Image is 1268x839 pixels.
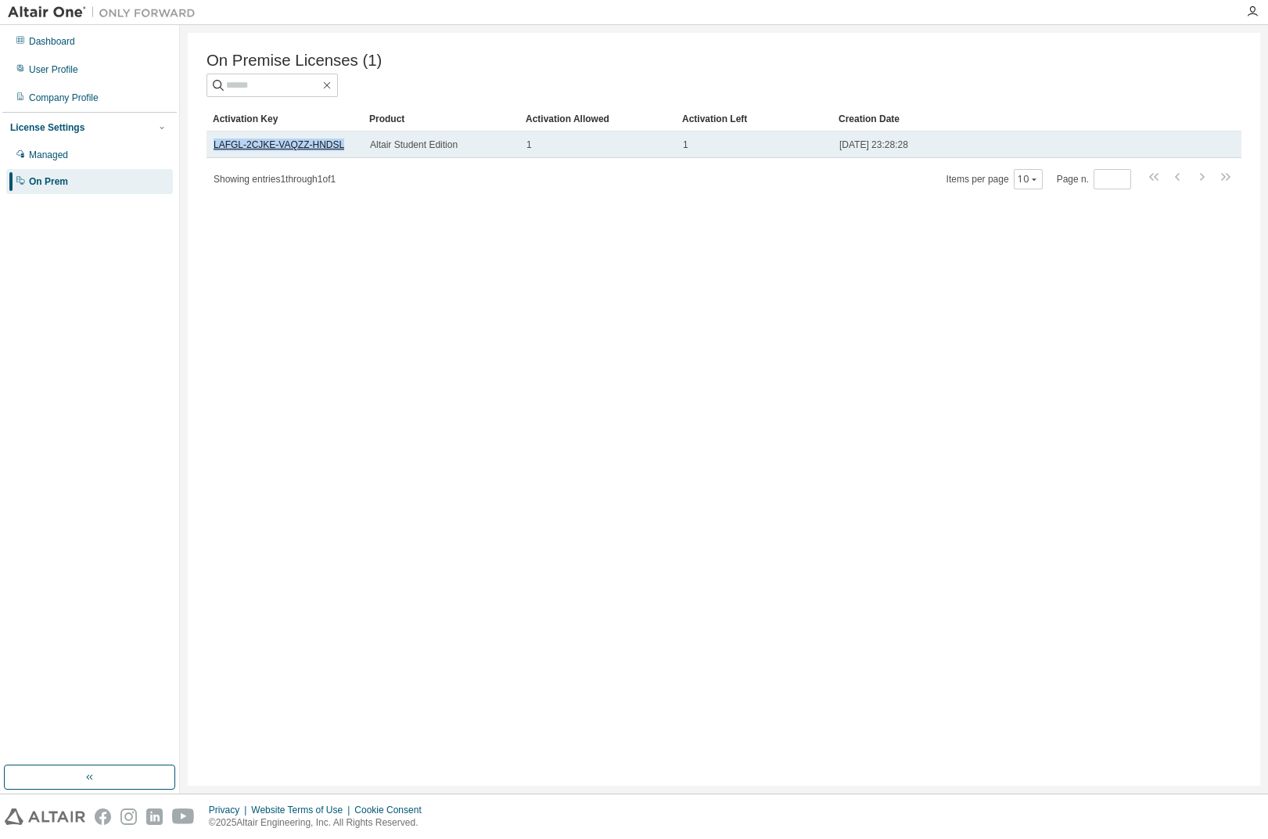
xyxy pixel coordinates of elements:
img: youtube.svg [172,808,195,825]
span: Items per page [947,169,1043,189]
div: User Profile [29,63,78,76]
img: facebook.svg [95,808,111,825]
span: Altair Student Edition [370,139,458,151]
p: © 2025 Altair Engineering, Inc. All Rights Reserved. [209,816,431,830]
img: altair_logo.svg [5,808,85,825]
span: 1 [526,139,532,151]
button: 10 [1018,173,1039,185]
div: License Settings [10,121,84,134]
div: Product [369,106,513,131]
img: instagram.svg [120,808,137,825]
div: Cookie Consent [354,804,430,816]
div: Managed [29,149,68,161]
span: [DATE] 23:28:28 [839,139,908,151]
span: 1 [683,139,688,151]
div: Activation Key [213,106,357,131]
div: Privacy [209,804,251,816]
div: Website Terms of Use [251,804,354,816]
a: LAFGL-2CJKE-VAQZZ-HNDSL [214,139,344,150]
span: On Premise Licenses (1) [207,52,382,70]
div: Activation Left [682,106,826,131]
div: On Prem [29,175,68,188]
img: Altair One [8,5,203,20]
span: Page n. [1057,169,1131,189]
div: Dashboard [29,35,75,48]
div: Activation Allowed [526,106,670,131]
img: linkedin.svg [146,808,163,825]
span: Showing entries 1 through 1 of 1 [214,174,336,185]
div: Company Profile [29,92,99,104]
div: Creation Date [839,106,1173,131]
